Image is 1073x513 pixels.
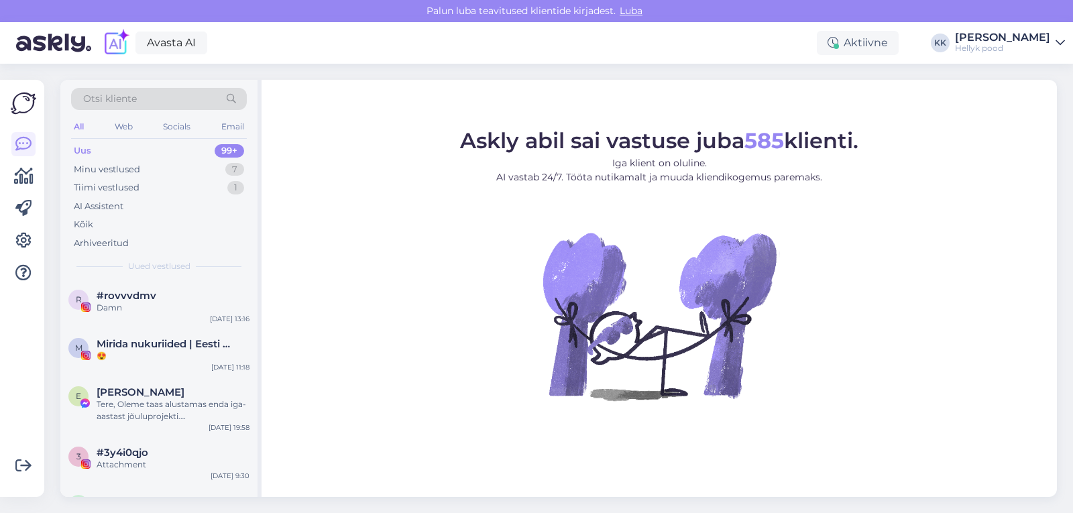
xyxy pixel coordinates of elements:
div: [DATE] 13:16 [210,314,249,324]
div: AI Assistent [74,200,123,213]
div: Damn [97,302,249,314]
div: 7 [225,163,244,176]
span: #rovvvdmv [97,290,156,302]
span: Uued vestlused [128,260,190,272]
span: Mirida nukuriided | Eesti käsitöö 🇪🇪 [97,338,236,350]
div: Arhiveeritud [74,237,129,250]
img: explore-ai [102,29,130,57]
div: 99+ [215,144,244,158]
div: Kõik [74,218,93,231]
div: KK [931,34,950,52]
p: Iga klient on oluline. AI vastab 24/7. Tööta nutikamalt ja muuda kliendikogemus paremaks. [460,156,858,184]
div: Email [219,118,247,135]
div: [PERSON_NAME] [955,32,1050,43]
div: Web [112,118,135,135]
div: Hellyk pood [955,43,1050,54]
div: [DATE] 11:18 [211,362,249,372]
div: Uus [74,144,91,158]
b: 585 [744,127,784,154]
div: 1 [227,181,244,194]
span: Otsi kliente [83,92,137,106]
span: Emili Jürgen [97,386,184,398]
div: Tere, Oleme taas alustamas enda iga-aastast jõuluprojekti. [PERSON_NAME] saime kontaktid Tartu la... [97,398,249,422]
span: E [76,391,81,401]
span: M [75,343,82,353]
div: Attachment [97,459,249,471]
span: #3y4i0qjo [97,447,148,459]
a: [PERSON_NAME]Hellyk pood [955,32,1065,54]
div: [DATE] 19:58 [209,422,249,433]
div: 😍 [97,350,249,362]
span: r [76,294,82,304]
div: Aktiivne [817,31,899,55]
a: Avasta AI [135,32,207,54]
span: Clara Dongo [97,495,184,507]
span: Luba [616,5,646,17]
div: All [71,118,87,135]
div: Tiimi vestlused [74,181,139,194]
div: [DATE] 9:30 [211,471,249,481]
img: No Chat active [539,195,780,437]
div: Socials [160,118,193,135]
span: Askly abil sai vastuse juba klienti. [460,127,858,154]
div: Minu vestlused [74,163,140,176]
img: Askly Logo [11,91,36,116]
span: 3 [76,451,81,461]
